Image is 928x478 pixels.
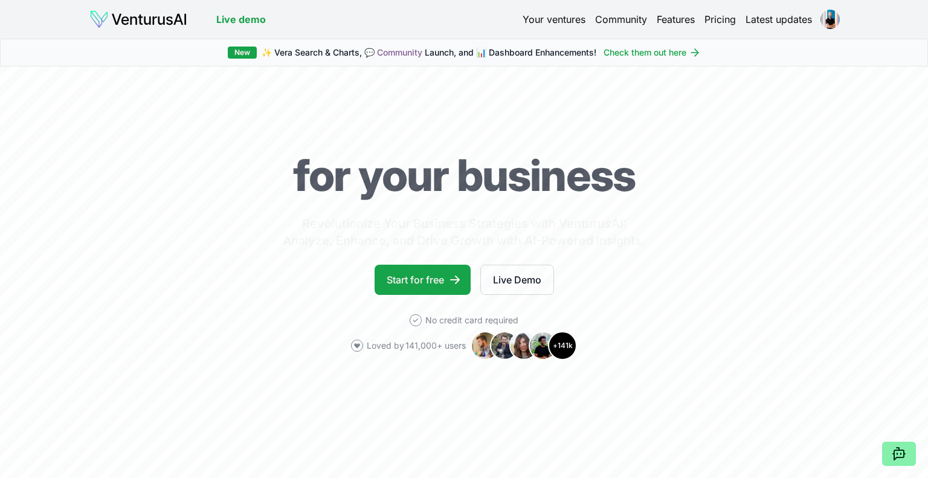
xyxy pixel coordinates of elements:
a: Your ventures [523,12,585,27]
img: Avatar 3 [509,331,538,360]
a: Live Demo [480,265,554,295]
a: Check them out here [604,47,701,59]
img: Avatar 4 [529,331,558,360]
a: Pricing [704,12,736,27]
img: Avatar 1 [471,331,500,360]
a: Community [595,12,647,27]
img: ALV-UjWQWmsFSceQXEgaDPz_KqfdZ_KYtYLDDNI9jfhn0dPrmvdQ_r5pkdesSQPOyKt5k5mT3iHEjffBsBOHeq88RMA7wlk-c... [820,10,840,29]
a: Latest updates [746,12,812,27]
img: Avatar 2 [490,331,519,360]
a: Live demo [216,12,266,27]
div: New [228,47,257,59]
img: logo [89,10,187,29]
span: ✨ Vera Search & Charts, 💬 Launch, and 📊 Dashboard Enhancements! [262,47,596,59]
a: Start for free [375,265,471,295]
a: Community [377,47,422,57]
a: Features [657,12,695,27]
